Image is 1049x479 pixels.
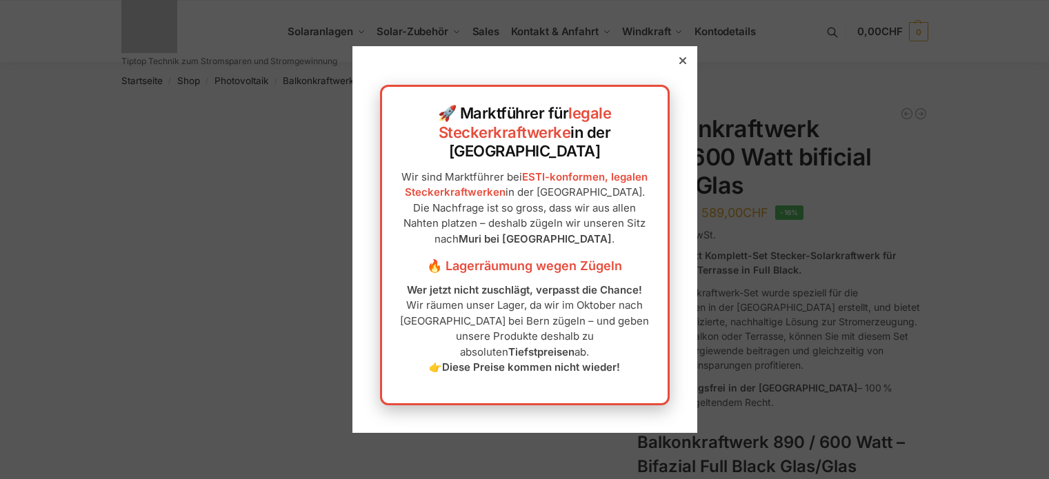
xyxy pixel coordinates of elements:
[396,257,654,275] h3: 🔥 Lagerräumung wegen Zügeln
[396,283,654,376] p: Wir räumen unser Lager, da wir im Oktober nach [GEOGRAPHIC_DATA] bei Bern zügeln – und geben unse...
[442,360,620,374] strong: Diese Preise kommen nicht wieder!
[396,104,654,161] h2: 🚀 Marktführer für in der [GEOGRAPHIC_DATA]
[439,104,612,141] a: legale Steckerkraftwerke
[396,170,654,247] p: Wir sind Marktführer bei in der [GEOGRAPHIC_DATA]. Die Nachfrage ist so gross, dass wir aus allen...
[459,232,612,245] strong: Muri bei [GEOGRAPHIC_DATA]
[508,345,575,358] strong: Tiefstpreisen
[405,170,648,199] a: ESTI-konformen, legalen Steckerkraftwerken
[407,283,642,296] strong: Wer jetzt nicht zuschlägt, verpasst die Chance!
